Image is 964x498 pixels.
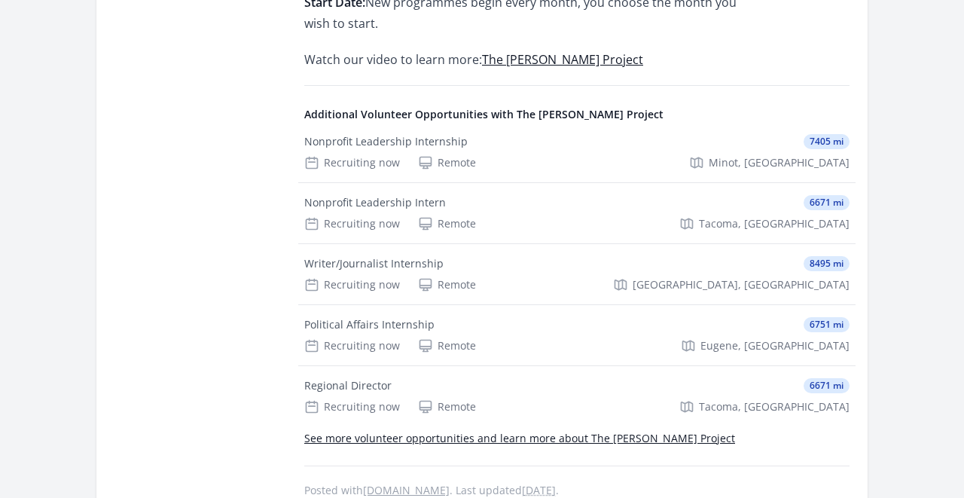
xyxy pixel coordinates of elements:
[298,183,856,243] a: Nonprofit Leadership Intern 6671 mi Recruiting now Remote Tacoma, [GEOGRAPHIC_DATA]
[418,277,476,292] div: Remote
[304,338,400,353] div: Recruiting now
[418,399,476,414] div: Remote
[363,483,450,497] a: [DOMAIN_NAME]
[304,216,400,231] div: Recruiting now
[304,134,468,149] div: Nonprofit Leadership Internship
[418,338,476,353] div: Remote
[304,107,850,122] h4: Additional Volunteer Opportunities with The [PERSON_NAME] Project
[522,483,556,497] abbr: Thu, Oct 9, 2025 1:44 PM
[304,399,400,414] div: Recruiting now
[804,134,850,149] span: 7405 mi
[298,244,856,304] a: Writer/Journalist Internship 8495 mi Recruiting now Remote [GEOGRAPHIC_DATA], [GEOGRAPHIC_DATA]
[804,317,850,332] span: 6751 mi
[304,49,745,70] p: Watch our video to learn more:
[418,155,476,170] div: Remote
[482,51,643,68] a: The [PERSON_NAME] Project
[804,378,850,393] span: 6671 mi
[700,338,850,353] span: Eugene, [GEOGRAPHIC_DATA]
[304,484,850,496] p: Posted with . Last updated .
[304,378,392,393] div: Regional Director
[304,256,444,271] div: Writer/Journalist Internship
[304,431,735,445] a: See more volunteer opportunities and learn more about The [PERSON_NAME] Project
[304,317,435,332] div: Political Affairs Internship
[418,216,476,231] div: Remote
[298,305,856,365] a: Political Affairs Internship 6751 mi Recruiting now Remote Eugene, [GEOGRAPHIC_DATA]
[298,366,856,426] a: Regional Director 6671 mi Recruiting now Remote Tacoma, [GEOGRAPHIC_DATA]
[304,195,446,210] div: Nonprofit Leadership Intern
[304,155,400,170] div: Recruiting now
[298,122,856,182] a: Nonprofit Leadership Internship 7405 mi Recruiting now Remote Minot, [GEOGRAPHIC_DATA]
[804,256,850,271] span: 8495 mi
[633,277,850,292] span: [GEOGRAPHIC_DATA], [GEOGRAPHIC_DATA]
[804,195,850,210] span: 6671 mi
[304,277,400,292] div: Recruiting now
[699,216,850,231] span: Tacoma, [GEOGRAPHIC_DATA]
[699,399,850,414] span: Tacoma, [GEOGRAPHIC_DATA]
[709,155,850,170] span: Minot, [GEOGRAPHIC_DATA]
